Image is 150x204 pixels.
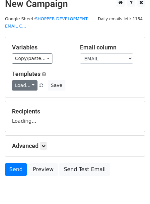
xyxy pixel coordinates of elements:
[117,172,150,204] iframe: Chat Widget
[12,108,138,125] div: Loading...
[12,44,70,51] h5: Variables
[12,108,138,115] h5: Recipients
[96,15,145,23] span: Daily emails left: 1154
[5,16,88,29] small: Google Sheet:
[12,53,52,64] a: Copy/paste...
[48,80,65,91] button: Save
[5,16,88,29] a: SHOPPER DEVELOPMENT EMAIL C...
[29,163,58,176] a: Preview
[12,80,37,91] a: Load...
[12,142,138,150] h5: Advanced
[96,16,145,21] a: Daily emails left: 1154
[80,44,138,51] h5: Email column
[59,163,110,176] a: Send Test Email
[12,70,40,77] a: Templates
[5,163,27,176] a: Send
